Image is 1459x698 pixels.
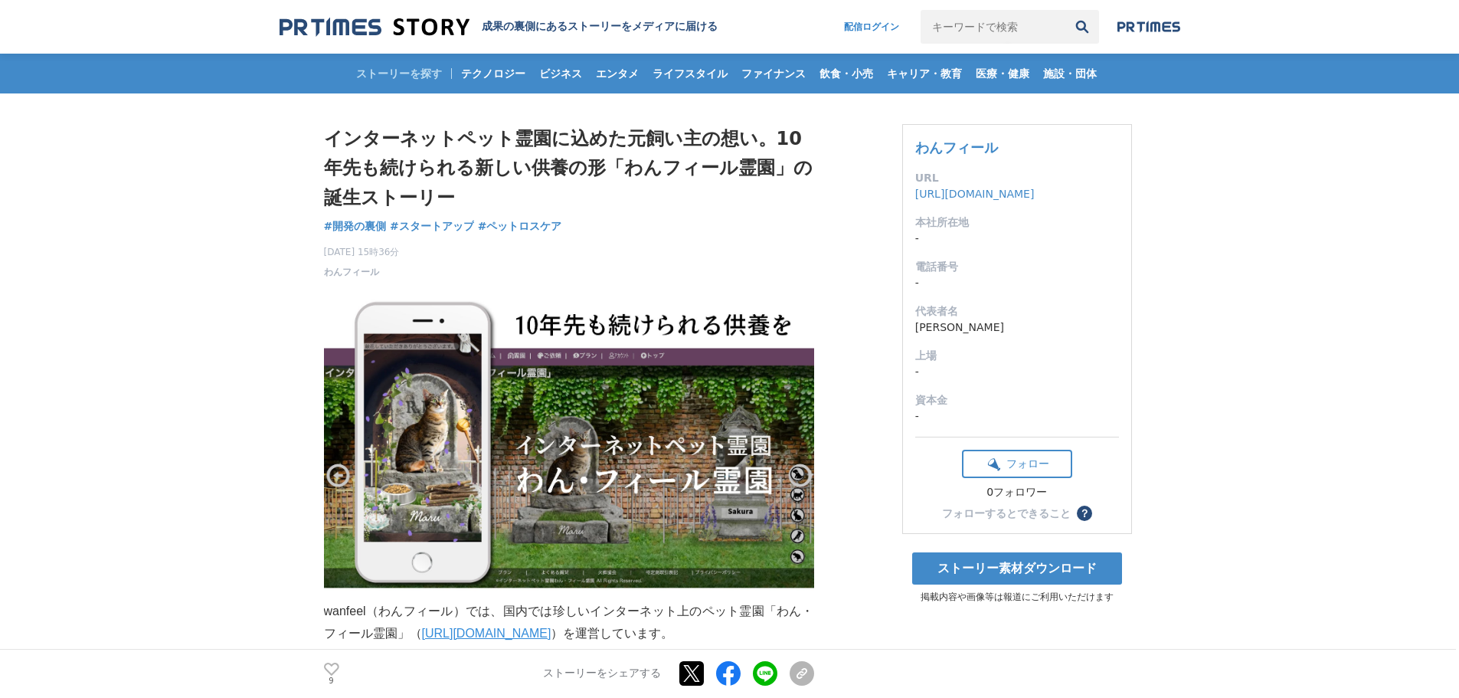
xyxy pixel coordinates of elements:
p: ストーリーをシェアする [543,667,661,681]
a: [URL][DOMAIN_NAME] [915,188,1035,200]
a: #ペットロスケア [478,218,562,234]
a: ストーリー素材ダウンロード [912,552,1122,585]
dt: 上場 [915,348,1119,364]
h1: インターネットペット霊園に込めた元飼い主の想い。10年先も続けられる新しい供養の形「わんフィール霊園」の誕生ストーリー [324,124,814,212]
span: #スタートアップ [390,219,474,233]
a: ビジネス [533,54,588,93]
span: ビジネス [533,67,588,80]
div: 0フォロワー [962,486,1072,500]
img: thumbnail_9658dcd0-1f30-11ef-9dff-f1306a832e35.png [324,291,814,601]
span: 施設・団体 [1037,67,1103,80]
a: [URL][DOMAIN_NAME] [422,627,551,640]
span: キャリア・教育 [881,67,968,80]
a: 飲食・小売 [813,54,879,93]
a: ファイナンス [735,54,812,93]
dt: 資本金 [915,392,1119,408]
a: #スタートアップ [390,218,474,234]
img: prtimes [1117,21,1180,33]
a: わんフィール [915,139,998,156]
span: 医療・健康 [970,67,1035,80]
span: ファイナンス [735,67,812,80]
dt: 電話番号 [915,259,1119,275]
a: 医療・健康 [970,54,1035,93]
dd: - [915,275,1119,291]
dt: 本社所在地 [915,215,1119,231]
dt: 代表者名 [915,303,1119,320]
dt: URL [915,170,1119,186]
span: テクノロジー [455,67,532,80]
a: テクノロジー [455,54,532,93]
a: わんフィール [324,265,379,279]
dd: - [915,408,1119,424]
button: ？ [1077,506,1092,521]
a: 成果の裏側にあるストーリーをメディアに届ける 成果の裏側にあるストーリーをメディアに届ける [280,17,718,38]
span: エンタメ [590,67,645,80]
span: ？ [1079,508,1090,519]
img: 成果の裏側にあるストーリーをメディアに届ける [280,17,469,38]
div: フォローするとできること [942,508,1071,519]
span: ライフスタイル [646,67,734,80]
input: キーワードで検索 [921,10,1065,44]
p: wanfeel（わんフィール）では、国内では珍しいインターネット上のペット霊園「わん・フィール霊園」（ ）を運営しています。 [324,601,814,645]
a: 配信ログイン [829,10,914,44]
h2: 成果の裏側にあるストーリーをメディアに届ける [482,20,718,34]
a: #開発の裏側 [324,218,387,234]
span: [DATE] 15時36分 [324,245,400,259]
a: 施設・団体 [1037,54,1103,93]
span: #ペットロスケア [478,219,562,233]
button: 検索 [1065,10,1099,44]
dd: - [915,364,1119,380]
p: 掲載内容や画像等は報道にご利用いただけます [902,591,1132,604]
a: ライフスタイル [646,54,734,93]
dd: [PERSON_NAME] [915,320,1119,336]
a: キャリア・教育 [881,54,968,93]
span: 飲食・小売 [813,67,879,80]
dd: - [915,231,1119,247]
p: 9 [324,677,339,685]
a: エンタメ [590,54,645,93]
span: #開発の裏側 [324,219,387,233]
button: フォロー [962,450,1072,478]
